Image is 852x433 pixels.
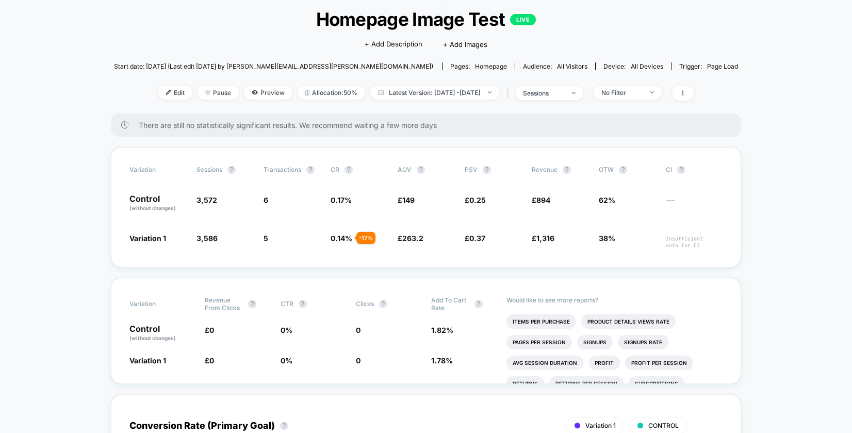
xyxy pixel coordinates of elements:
div: Trigger: [679,62,738,70]
span: Start date: [DATE] (Last edit [DATE] by [PERSON_NAME][EMAIL_ADDRESS][PERSON_NAME][DOMAIN_NAME]) [114,62,433,70]
span: £ [465,196,486,204]
span: 894 [536,196,550,204]
p: Would like to see more reports? [506,296,723,304]
span: 0.37 [469,234,485,243]
span: 1.82 % [431,326,453,334]
span: 0.25 [469,196,486,204]
span: £ [532,234,554,243]
button: ? [563,166,571,174]
span: Edit [158,86,192,100]
span: £ [398,234,423,243]
span: 0.17 % [331,196,352,204]
span: £ [205,326,214,334]
span: 0 % [281,356,292,365]
span: £ [465,234,485,243]
img: end [650,91,654,93]
span: Clicks [356,300,374,308]
span: Variation 1 [129,234,166,243]
button: ? [306,166,315,174]
span: homepage [475,62,507,70]
li: Profit Per Session [625,356,693,370]
div: sessions [523,89,564,97]
span: Allocation: 50% [298,86,365,100]
button: ? [345,166,353,174]
span: CTR [281,300,293,308]
button: ? [677,166,685,174]
p: LIVE [510,14,536,25]
span: AOV [398,166,412,173]
span: OTW [599,166,656,174]
span: 0 [209,356,214,365]
span: all devices [631,62,663,70]
span: 0.14 % [331,234,352,243]
span: Homepage Image Test [145,8,707,30]
span: Variation 1 [129,356,166,365]
span: Revenue [532,166,558,173]
span: + Add Images [443,40,487,49]
button: ? [474,300,483,308]
span: CI [666,166,723,174]
li: Product Details Views Rate [581,314,676,329]
span: 62% [599,196,615,204]
span: Insufficient data for CI [666,235,723,249]
img: edit [166,90,171,95]
li: Profit [588,356,620,370]
span: £ [398,196,415,204]
span: --- [666,197,723,212]
span: 1,316 [536,234,554,243]
span: 0 [356,356,361,365]
span: Variation [129,296,186,312]
img: calendar [378,90,384,95]
span: Device: [595,62,671,70]
div: - 17 % [356,232,375,244]
button: ? [299,300,307,308]
span: £ [532,196,550,204]
span: 6 [264,196,268,204]
span: CR [331,166,339,173]
span: £ [205,356,214,365]
button: ? [483,166,491,174]
span: | [504,86,515,101]
button: ? [280,422,288,430]
span: Add To Cart Rate [431,296,469,312]
li: Subscriptions [629,376,684,391]
span: There are still no statistically significant results. We recommend waiting a few more days [139,121,720,130]
img: end [205,90,210,95]
span: 0 [356,326,361,334]
span: Variation [129,166,186,174]
li: Signups [577,335,613,349]
span: 1.78 % [431,356,453,365]
span: Pause [198,86,239,100]
span: Preview [244,86,292,100]
span: Latest Version: [DATE] - [DATE] [370,86,499,100]
li: Pages Per Session [506,335,572,349]
li: Items Per Purchase [506,314,576,329]
span: 38% [599,234,615,243]
span: + Add Description [365,39,422,50]
p: Control [129,195,186,212]
span: 149 [402,196,415,204]
span: CONTROL [648,422,679,429]
button: ? [248,300,256,308]
span: Revenue From Clicks [205,296,243,312]
li: Returns [506,376,544,391]
div: Audience: [523,62,587,70]
button: ? [379,300,387,308]
span: All Visitors [557,62,587,70]
span: 3,572 [196,196,217,204]
span: 3,586 [196,234,218,243]
p: Control [129,325,194,342]
img: end [572,92,576,94]
span: 0 % [281,326,292,334]
span: 0 [209,326,214,334]
div: No Filter [601,89,643,97]
span: 5 [264,234,268,243]
span: (without changes) [129,335,176,341]
span: 263.2 [402,234,423,243]
span: PSV [465,166,478,173]
span: Transactions [264,166,301,173]
li: Avg Session Duration [506,356,583,370]
span: Sessions [196,166,222,173]
li: Signups Rate [618,335,668,349]
span: (without changes) [129,205,176,211]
